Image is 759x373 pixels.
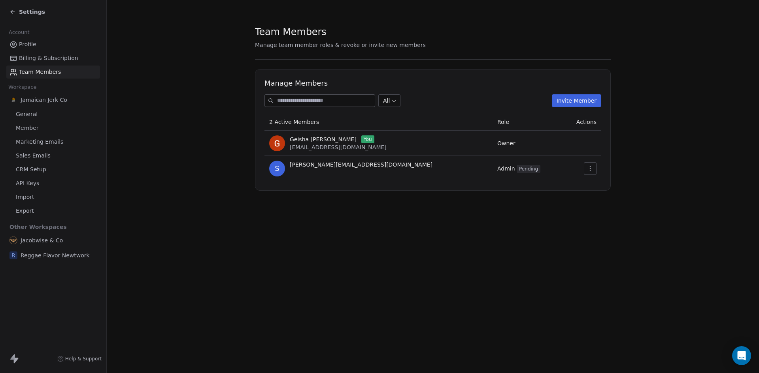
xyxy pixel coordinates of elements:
span: General [16,110,38,118]
img: Jacobwise%20Favicon.png [9,236,17,244]
span: Geisha [PERSON_NAME] [290,135,357,143]
a: Team Members [6,66,100,79]
a: Sales Emails [6,149,100,162]
span: Actions [576,119,597,125]
span: API Keys [16,179,39,187]
a: Import [6,191,100,204]
a: Help & Support [57,356,102,362]
a: Settings [9,8,45,16]
a: Marketing Emails [6,135,100,148]
span: [EMAIL_ADDRESS][DOMAIN_NAME] [290,144,387,150]
img: egkUoMJtdcJF5GT2iEpP7PNU-TzKx82-5qo5oH9torQ [269,135,285,151]
span: R [9,251,17,259]
div: Open Intercom Messenger [732,346,751,365]
a: CRM Setup [6,163,100,176]
span: Marketing Emails [16,138,63,146]
span: Jacobwise & Co [21,236,63,244]
span: Help & Support [65,356,102,362]
span: Admin [497,165,540,172]
span: Jamaican Jerk Co [21,96,67,104]
span: Team Members [255,26,327,38]
span: 2 Active Members [269,119,319,125]
span: [PERSON_NAME][EMAIL_ADDRESS][DOMAIN_NAME] [290,161,432,169]
span: Profile [19,40,36,49]
span: Import [16,193,34,201]
span: Other Workspaces [6,221,70,233]
a: General [6,108,100,121]
button: Invite Member [552,94,601,107]
span: Owner [497,140,515,146]
span: Sales Emails [16,152,51,160]
span: s [269,161,285,176]
span: Reggae Flavor Newtwork [21,251,90,259]
span: Settings [19,8,45,16]
a: Profile [6,38,100,51]
a: API Keys [6,177,100,190]
a: Export [6,204,100,217]
span: Member [16,124,39,132]
span: Billing & Subscription [19,54,78,62]
h1: Manage Members [264,79,601,88]
span: Role [497,119,509,125]
img: Square%20Graphic%20Post%20800x800%20px%20(1).png [9,96,17,104]
a: Member [6,122,100,135]
span: Manage team member roles & revoke or invite new members [255,42,426,48]
span: Export [16,207,34,215]
a: Billing & Subscription [6,52,100,65]
span: Account [5,26,33,38]
span: Workspace [5,81,40,93]
span: Pending [517,165,540,173]
span: CRM Setup [16,165,46,174]
span: Team Members [19,68,61,76]
span: You [361,135,374,143]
